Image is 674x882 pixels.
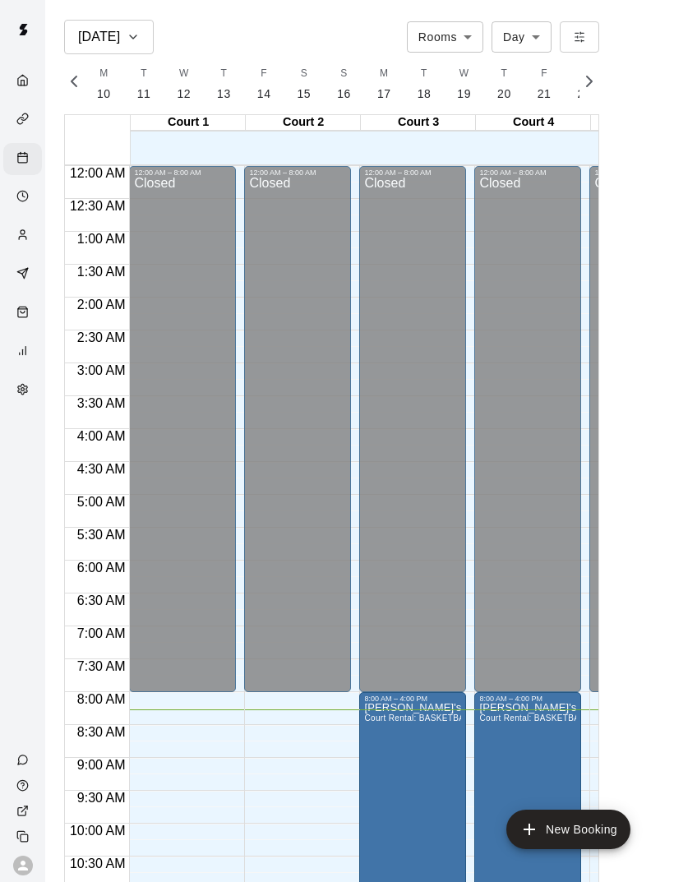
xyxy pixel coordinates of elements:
span: 9:00 AM [73,758,130,772]
p: 21 [538,85,552,103]
span: 10:30 AM [66,857,130,870]
span: W [459,66,469,82]
button: S15 [284,61,325,108]
p: 13 [217,85,231,103]
button: 22 [564,61,604,108]
div: 12:00 AM – 8:00 AM [364,169,461,177]
button: add [506,810,630,849]
button: T18 [404,61,445,108]
span: 6:00 AM [73,561,130,575]
span: 1:00 AM [73,232,130,246]
a: View public page [3,798,45,824]
span: 3:30 AM [73,396,130,410]
span: 3:00 AM [73,363,130,377]
span: T [421,66,427,82]
span: 2:00 AM [73,298,130,312]
button: [DATE] [64,20,154,54]
p: 15 [298,85,312,103]
a: Visit help center [3,773,45,798]
div: 12:00 AM – 8:00 AM [249,169,346,177]
a: Contact Us [3,747,45,773]
span: M [99,66,108,82]
p: 18 [418,85,432,103]
button: W12 [164,61,204,108]
h6: [DATE] [78,25,120,48]
span: F [541,66,547,82]
div: 8:00 AM – 4:00 PM [364,695,461,703]
div: 12:00 AM – 8:00 AM [479,169,576,177]
div: Rooms [407,21,483,52]
button: T20 [484,61,524,108]
div: 12:00 AM – 8:00 AM: Closed [474,166,581,692]
button: T13 [204,61,244,108]
div: 8:00 AM – 4:00 PM [479,695,576,703]
button: T11 [124,61,164,108]
span: T [221,66,228,82]
span: 9:30 AM [73,791,130,805]
p: 22 [577,85,591,103]
span: 10:00 AM [66,824,130,838]
span: 2:30 AM [73,330,130,344]
span: Court Rental: BASKETBALL ([DATE] - [DATE] 8 am - 3 pm) [364,713,595,723]
span: 4:30 AM [73,462,130,476]
span: T [501,66,508,82]
div: Copy public page link [3,824,45,849]
button: W19 [444,61,484,108]
p: 20 [497,85,511,103]
div: 12:00 AM – 8:00 AM: Closed [129,166,236,692]
button: S16 [324,61,364,108]
span: S [301,66,307,82]
span: 7:00 AM [73,626,130,640]
span: 12:30 AM [66,199,130,213]
p: 12 [177,85,191,103]
p: 16 [337,85,351,103]
button: M10 [84,61,124,108]
span: 1:30 AM [73,265,130,279]
img: Swift logo [7,13,39,46]
div: 12:00 AM – 8:00 AM: Closed [359,166,466,692]
p: 19 [457,85,471,103]
p: 10 [97,85,111,103]
span: 12:00 AM [66,166,130,180]
p: 14 [257,85,271,103]
div: Court 3 [361,115,476,131]
div: 12:00 AM – 8:00 AM: Closed [244,166,351,692]
div: Closed [134,177,231,698]
p: 11 [137,85,151,103]
span: T [141,66,147,82]
span: M [380,66,388,82]
div: Closed [364,177,461,698]
span: 8:30 AM [73,725,130,739]
span: 5:30 AM [73,528,130,542]
span: 6:30 AM [73,593,130,607]
p: 17 [377,85,391,103]
div: Court 1 [131,115,246,131]
div: Day [492,21,552,52]
div: 12:00 AM – 8:00 AM [134,169,231,177]
button: F21 [524,61,565,108]
div: Court 2 [246,115,361,131]
span: 8:00 AM [73,692,130,706]
span: 5:00 AM [73,495,130,509]
button: F14 [244,61,284,108]
span: 7:30 AM [73,659,130,673]
span: F [261,66,267,82]
div: Closed [479,177,576,698]
button: M17 [364,61,404,108]
div: Court 4 [476,115,591,131]
div: Closed [249,177,346,698]
span: S [340,66,347,82]
span: W [179,66,189,82]
span: 4:00 AM [73,429,130,443]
